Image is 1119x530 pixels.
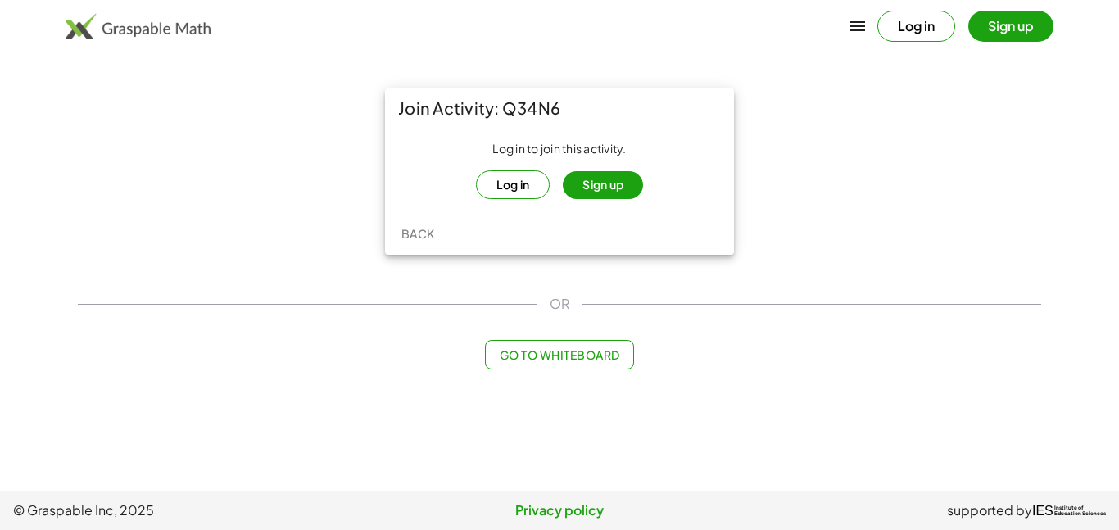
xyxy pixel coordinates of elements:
[398,141,721,199] div: Log in to join this activity.
[485,340,633,369] button: Go to Whiteboard
[385,88,734,128] div: Join Activity: Q34N6
[968,11,1053,42] button: Sign up
[1032,501,1106,520] a: IESInstitute ofEducation Sciences
[1032,503,1053,519] span: IES
[13,501,378,520] span: © Graspable Inc, 2025
[401,226,434,241] span: Back
[550,294,569,314] span: OR
[563,171,643,199] button: Sign up
[476,170,550,199] button: Log in
[392,219,444,248] button: Back
[378,501,742,520] a: Privacy policy
[877,11,955,42] button: Log in
[1054,505,1106,517] span: Institute of Education Sciences
[947,501,1032,520] span: supported by
[499,347,619,362] span: Go to Whiteboard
